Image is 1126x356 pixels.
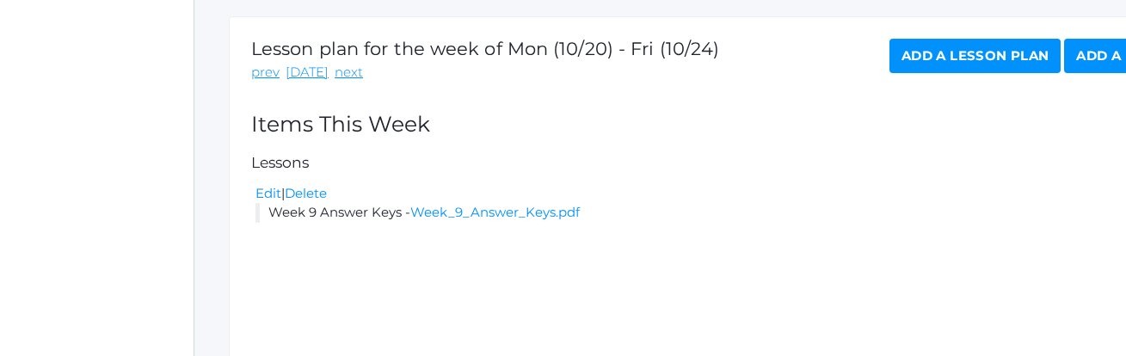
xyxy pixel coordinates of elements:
a: Delete [285,185,327,201]
a: Edit [255,185,281,201]
a: next [335,63,363,83]
a: prev [251,63,280,83]
a: Add a Lesson Plan [889,39,1061,73]
h1: Lesson plan for the week of Mon (10/20) - Fri (10/24) [251,39,719,58]
a: [DATE] [286,63,329,83]
a: Week_9_Answer_Keys.pdf [410,204,580,220]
